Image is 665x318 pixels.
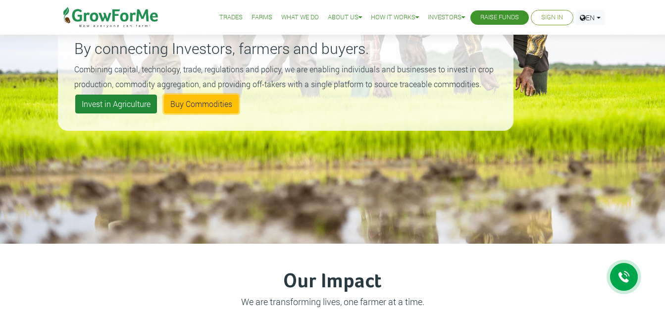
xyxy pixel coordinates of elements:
p: We are transforming lives, one farmer at a time. [67,295,599,309]
a: Investors [428,12,465,23]
a: How it Works [371,12,419,23]
small: Combining capital, technology, trade, regulations and policy, we are enabling individuals and bus... [74,64,494,89]
a: EN [575,10,605,25]
a: Invest in Agriculture [75,95,157,113]
a: Buy Commodities [164,95,239,113]
a: Farms [252,12,272,23]
a: About Us [328,12,362,23]
a: What We Do [281,12,319,23]
p: By connecting Investors, farmers and buyers. [74,37,497,59]
h3: Our Impact [67,270,599,294]
a: Raise Funds [480,12,519,23]
a: Trades [219,12,243,23]
a: Sign In [541,12,563,23]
